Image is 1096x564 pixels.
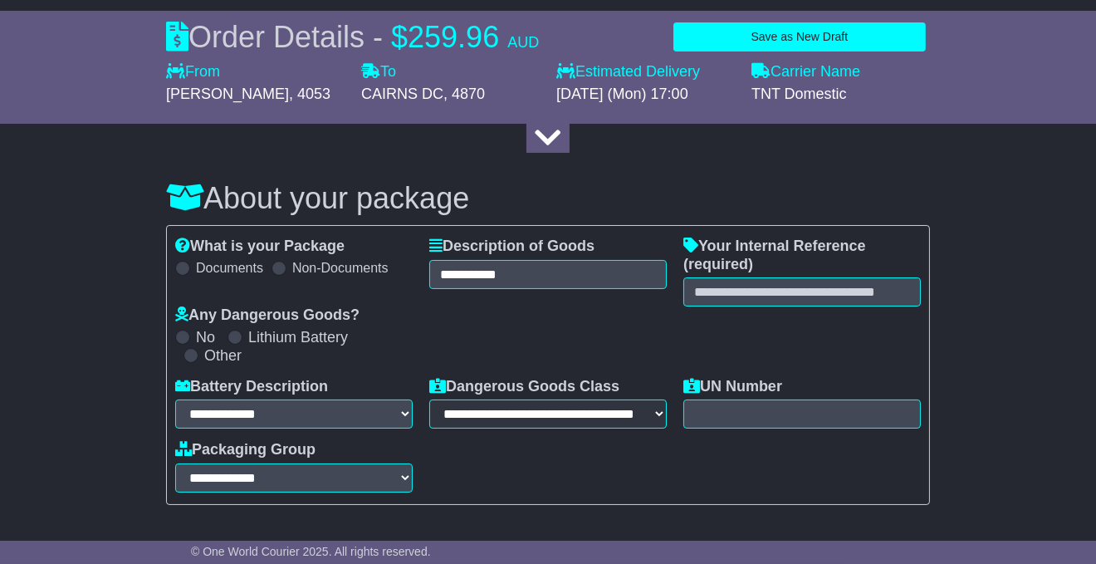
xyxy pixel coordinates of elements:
[204,347,242,365] label: Other
[683,238,921,273] label: Your Internal Reference (required)
[196,260,263,276] label: Documents
[408,20,499,54] span: 259.96
[507,34,539,51] span: AUD
[391,20,408,54] span: $
[289,86,330,102] span: , 4053
[166,86,289,102] span: [PERSON_NAME]
[361,86,443,102] span: CAIRNS DC
[166,19,539,55] div: Order Details -
[166,63,220,81] label: From
[751,86,930,104] div: TNT Domestic
[191,545,431,558] span: © One World Courier 2025. All rights reserved.
[429,238,594,256] label: Description of Goods
[429,378,619,396] label: Dangerous Goods Class
[361,63,396,81] label: To
[292,260,389,276] label: Non-Documents
[248,329,348,347] label: Lithium Battery
[443,86,485,102] span: , 4870
[751,63,860,81] label: Carrier Name
[683,378,782,396] label: UN Number
[175,307,360,325] label: Any Dangerous Goods?
[166,182,930,215] h3: About your package
[175,238,345,256] label: What is your Package
[175,378,328,396] label: Battery Description
[556,86,735,104] div: [DATE] (Mon) 17:00
[196,329,215,347] label: No
[556,63,735,81] label: Estimated Delivery
[175,441,316,459] label: Packaging Group
[673,22,926,51] button: Save as New Draft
